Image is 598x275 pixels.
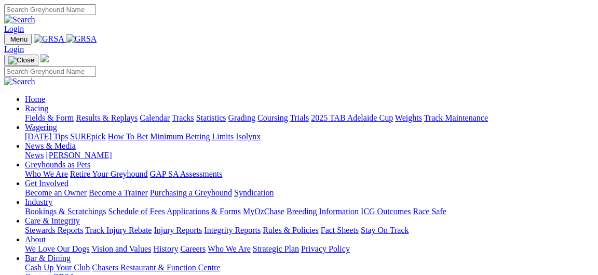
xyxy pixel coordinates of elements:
img: GRSA [34,34,64,44]
div: Racing [25,113,594,123]
a: Privacy Policy [301,244,350,253]
a: Applications & Forms [167,207,241,216]
a: Tracks [172,113,194,122]
button: Toggle navigation [4,55,38,66]
a: Integrity Reports [204,226,261,234]
a: Industry [25,198,52,206]
a: Results & Replays [76,113,138,122]
a: Bookings & Scratchings [25,207,106,216]
a: Schedule of Fees [108,207,165,216]
div: Care & Integrity [25,226,594,235]
a: GAP SA Assessments [150,169,223,178]
div: Greyhounds as Pets [25,169,594,179]
div: News & Media [25,151,594,160]
a: Isolynx [236,132,261,141]
div: Industry [25,207,594,216]
a: Grading [228,113,255,122]
span: Menu [10,35,28,43]
a: 2025 TAB Adelaide Cup [311,113,393,122]
a: Syndication [234,188,274,197]
img: logo-grsa-white.png [40,54,49,62]
a: Login [4,24,24,33]
a: Who We Are [208,244,251,253]
a: Stewards Reports [25,226,83,234]
a: Careers [180,244,206,253]
a: How To Bet [108,132,148,141]
a: Chasers Restaurant & Function Centre [92,263,220,272]
img: GRSA [66,34,97,44]
img: Search [4,77,35,86]
a: About [25,235,46,244]
a: Track Maintenance [424,113,488,122]
a: Bar & Dining [25,254,71,263]
a: Racing [25,104,48,113]
a: Vision and Values [91,244,151,253]
a: Care & Integrity [25,216,80,225]
a: Strategic Plan [253,244,299,253]
a: Login [4,45,24,54]
a: Weights [395,113,422,122]
a: News & Media [25,141,76,150]
a: Track Injury Rebate [85,226,152,234]
a: Statistics [196,113,226,122]
a: Fields & Form [25,113,74,122]
a: MyOzChase [243,207,284,216]
a: Stay On Track [361,226,409,234]
a: Retire Your Greyhound [70,169,148,178]
div: Wagering [25,132,594,141]
a: Who We Are [25,169,68,178]
a: Calendar [140,113,170,122]
a: Cash Up Your Club [25,263,90,272]
input: Search [4,66,96,77]
div: About [25,244,594,254]
a: Minimum Betting Limits [150,132,234,141]
a: Become a Trainer [89,188,148,197]
a: [PERSON_NAME] [46,151,112,160]
a: SUREpick [70,132,105,141]
a: Coursing [257,113,288,122]
a: History [153,244,178,253]
img: Close [8,56,34,64]
div: Get Involved [25,188,594,198]
a: Become an Owner [25,188,87,197]
a: Home [25,95,45,103]
a: News [25,151,44,160]
a: Wagering [25,123,57,132]
a: ICG Outcomes [361,207,411,216]
button: Toggle navigation [4,34,32,45]
a: Injury Reports [154,226,202,234]
a: Race Safe [413,207,446,216]
a: We Love Our Dogs [25,244,89,253]
a: Rules & Policies [263,226,319,234]
a: Fact Sheets [321,226,359,234]
a: Trials [290,113,309,122]
img: Search [4,15,35,24]
a: Purchasing a Greyhound [150,188,232,197]
a: [DATE] Tips [25,132,68,141]
a: Breeding Information [287,207,359,216]
input: Search [4,4,96,15]
a: Get Involved [25,179,69,188]
a: Greyhounds as Pets [25,160,90,169]
div: Bar & Dining [25,263,594,272]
